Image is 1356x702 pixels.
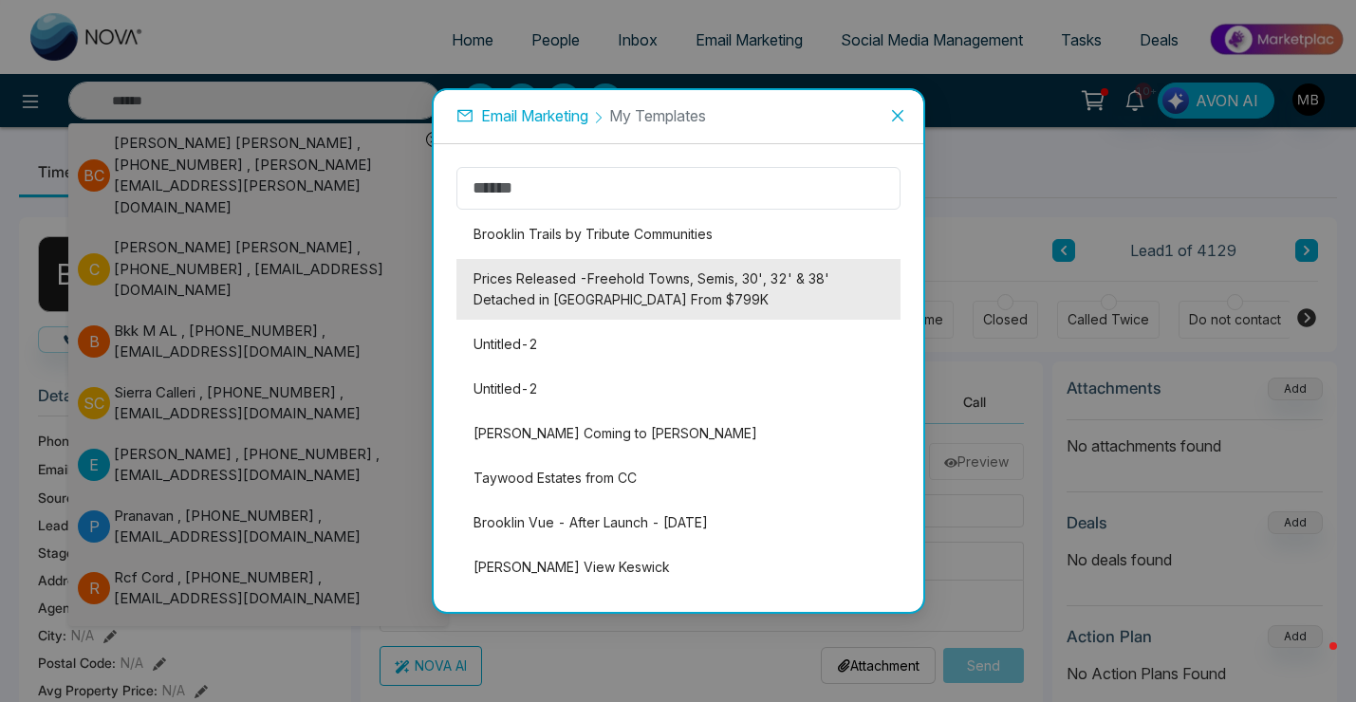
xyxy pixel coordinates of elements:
[456,369,901,409] li: Untitled-2
[890,108,905,123] span: close
[456,324,901,364] li: Untitled-2
[609,106,706,125] span: My Templates
[1291,637,1337,683] iframe: Intercom live chat
[456,414,901,453] li: [PERSON_NAME] Coming to [PERSON_NAME]
[456,259,901,320] li: Prices Released -Freehold Towns, Semis, 30', 32' & 38' Detached in [GEOGRAPHIC_DATA] From $799K
[481,106,588,125] span: Email Marketing
[456,214,901,254] li: Brooklin Trails by Tribute Communities
[872,90,923,141] button: Close
[456,547,901,587] li: [PERSON_NAME] View Keswick
[456,458,901,498] li: Taywood Estates from CC
[456,503,901,543] li: Brooklin Vue - After Launch - [DATE]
